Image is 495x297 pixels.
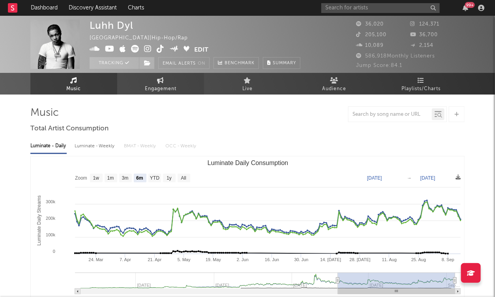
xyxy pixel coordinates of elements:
a: Live [204,73,291,95]
text: 19. May [206,257,221,262]
text: 16. Jun [265,257,279,262]
span: Engagement [145,84,176,94]
button: 99+ [463,5,468,11]
text: 8. Sep [442,257,454,262]
text: 0 [53,249,55,254]
a: Benchmark [214,57,259,69]
a: Audience [291,73,378,95]
text: 300k [46,199,55,204]
span: Music [67,84,81,94]
div: Luminate - Daily [30,139,67,153]
text: 3m [122,176,129,181]
text: Luminate Daily Streams [36,195,42,245]
span: 36,020 [356,22,384,27]
text: → [407,175,412,181]
span: Live [242,84,253,94]
text: 200k [46,216,55,221]
text: [DATE] [367,175,382,181]
text: 1m [107,176,114,181]
a: Playlists/Charts [378,73,465,95]
text: Sep… [448,283,460,288]
span: 586,918 Monthly Listeners [356,54,435,59]
span: Jump Score: 84.1 [356,63,402,68]
text: 14. [DATE] [320,257,341,262]
text: 1w [93,176,99,181]
text: [DATE] [420,175,435,181]
text: 28. [DATE] [350,257,371,262]
text: All [181,176,186,181]
button: Summary [263,57,300,69]
span: Benchmark [225,59,255,68]
a: Engagement [117,73,204,95]
div: Luminate - Weekly [75,139,116,153]
text: YTD [150,176,159,181]
div: [GEOGRAPHIC_DATA] | Hip-Hop/Rap [90,33,197,43]
span: 2,154 [411,43,434,48]
span: 36,700 [411,32,438,37]
text: 1y [167,176,172,181]
span: 124,371 [411,22,440,27]
input: Search by song name or URL [349,111,432,118]
text: 6m [136,176,143,181]
text: 2. Jun [237,257,249,262]
text: 100k [46,232,55,237]
div: 99 + [465,2,475,8]
text: 24. Mar [88,257,103,262]
button: Edit [195,45,209,55]
div: Luhh Dyl [90,20,133,31]
span: 205,100 [356,32,386,37]
text: Zoom [75,176,87,181]
text: 5. May [178,257,191,262]
input: Search for artists [321,3,440,13]
a: Music [30,73,117,95]
span: Playlists/Charts [402,84,441,94]
button: Email AlertsOn [158,57,210,69]
text: Luminate Daily Consumption [208,160,289,166]
text: 30. Jun [294,257,308,262]
text: 21. Apr [148,257,161,262]
span: Summary [273,61,296,65]
em: On [198,61,205,66]
text: 25. Aug [411,257,426,262]
text: 7. Apr [120,257,131,262]
span: Audience [322,84,347,94]
button: Tracking [90,57,139,69]
text: 11. Aug [382,257,397,262]
span: 10,089 [356,43,384,48]
span: Total Artist Consumption [30,124,109,134]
